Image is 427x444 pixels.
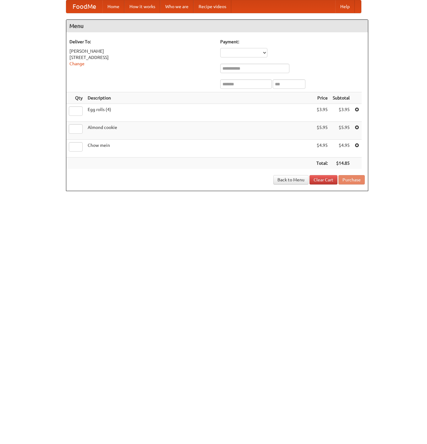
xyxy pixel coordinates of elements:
[69,54,214,61] div: [STREET_ADDRESS]
[194,0,231,13] a: Recipe videos
[85,104,314,122] td: Egg rolls (4)
[335,0,355,13] a: Help
[66,20,368,32] h4: Menu
[69,39,214,45] h5: Deliver To:
[85,92,314,104] th: Description
[66,92,85,104] th: Qty
[309,175,337,185] a: Clear Cart
[330,92,352,104] th: Subtotal
[314,104,330,122] td: $3.95
[314,140,330,158] td: $4.95
[160,0,194,13] a: Who we are
[330,158,352,169] th: $14.85
[124,0,160,13] a: How it works
[69,48,214,54] div: [PERSON_NAME]
[330,140,352,158] td: $4.95
[314,92,330,104] th: Price
[220,39,365,45] h5: Payment:
[85,140,314,158] td: Chow mein
[314,158,330,169] th: Total:
[330,122,352,140] td: $5.95
[66,0,102,13] a: FoodMe
[102,0,124,13] a: Home
[330,104,352,122] td: $3.95
[314,122,330,140] td: $5.95
[69,61,85,66] a: Change
[85,122,314,140] td: Almond cookie
[273,175,309,185] a: Back to Menu
[338,175,365,185] button: Purchase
